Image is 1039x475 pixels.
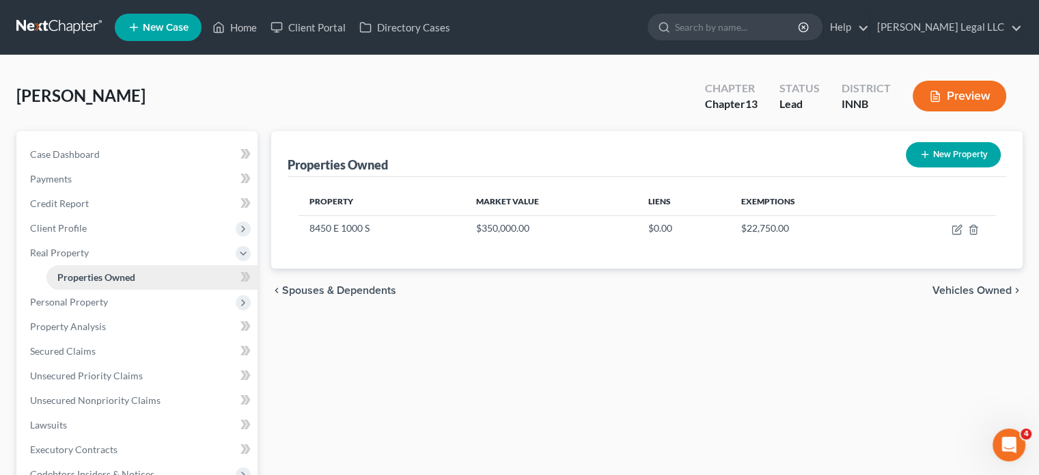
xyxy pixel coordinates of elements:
[19,142,258,167] a: Case Dashboard
[19,314,258,339] a: Property Analysis
[16,85,146,105] span: [PERSON_NAME]
[779,96,820,112] div: Lead
[779,81,820,96] div: Status
[288,157,388,173] div: Properties Owned
[637,215,730,241] td: $0.00
[30,247,89,258] span: Real Property
[19,167,258,191] a: Payments
[19,388,258,413] a: Unsecured Nonpriority Claims
[30,345,96,357] span: Secured Claims
[913,81,1006,111] button: Preview
[30,222,87,234] span: Client Profile
[465,188,637,215] th: Market Value
[19,339,258,364] a: Secured Claims
[206,15,264,40] a: Home
[932,285,1023,296] button: Vehicles Owned chevron_right
[730,215,884,241] td: $22,750.00
[465,215,637,241] td: $350,000.00
[705,96,758,112] div: Chapter
[675,14,800,40] input: Search by name...
[30,148,100,160] span: Case Dashboard
[823,15,869,40] a: Help
[299,188,465,215] th: Property
[30,370,143,381] span: Unsecured Priority Claims
[352,15,457,40] a: Directory Cases
[46,265,258,290] a: Properties Owned
[730,188,884,215] th: Exemptions
[842,96,891,112] div: INNB
[143,23,189,33] span: New Case
[993,429,1025,461] iframe: Intercom live chat
[30,419,67,431] span: Lawsuits
[870,15,1022,40] a: [PERSON_NAME] Legal LLC
[264,15,352,40] a: Client Portal
[57,271,135,283] span: Properties Owned
[932,285,1012,296] span: Vehicles Owned
[842,81,891,96] div: District
[19,191,258,216] a: Credit Report
[1021,429,1031,439] span: 4
[30,296,108,308] span: Personal Property
[299,215,465,241] td: 8450 E 1000 S
[30,173,72,185] span: Payments
[271,285,396,296] button: chevron_left Spouses & Dependents
[30,394,161,406] span: Unsecured Nonpriority Claims
[19,437,258,462] a: Executory Contracts
[19,413,258,437] a: Lawsuits
[271,285,282,296] i: chevron_left
[282,285,396,296] span: Spouses & Dependents
[19,364,258,388] a: Unsecured Priority Claims
[705,81,758,96] div: Chapter
[30,321,106,332] span: Property Analysis
[637,188,730,215] th: Liens
[1012,285,1023,296] i: chevron_right
[30,198,89,209] span: Credit Report
[745,97,758,110] span: 13
[906,142,1001,167] button: New Property
[30,444,117,455] span: Executory Contracts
